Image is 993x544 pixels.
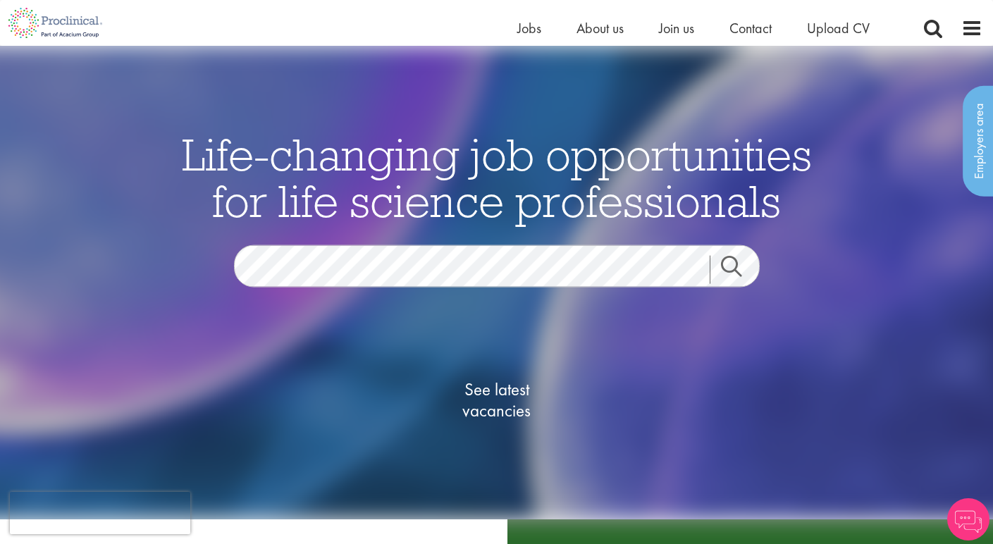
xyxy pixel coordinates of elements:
a: Upload CV [807,19,870,37]
img: Chatbot [947,498,989,540]
a: About us [576,19,624,37]
span: See latest vacancies [426,378,567,421]
a: Jobs [517,19,541,37]
a: Contact [729,19,772,37]
iframe: reCAPTCHA [10,492,190,534]
a: Job search submit button [710,255,770,283]
a: See latestvacancies [426,322,567,477]
span: Life-changing job opportunities for life science professionals [182,125,812,228]
a: Join us [659,19,694,37]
